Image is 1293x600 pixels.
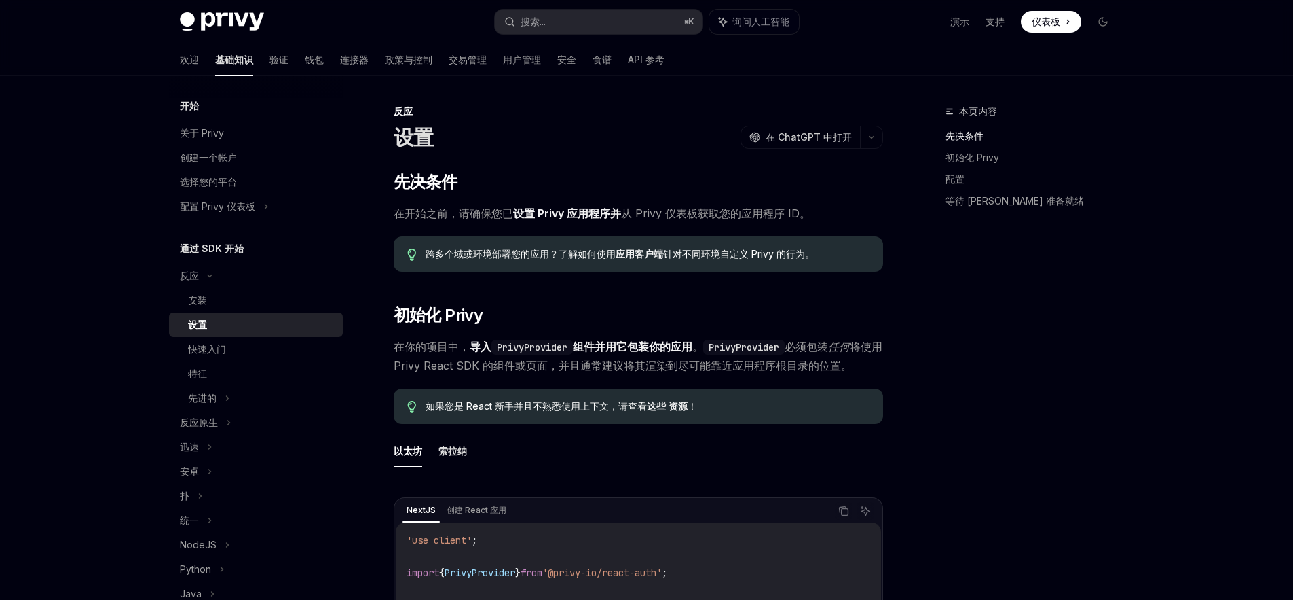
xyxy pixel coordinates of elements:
[542,567,662,579] span: '@privy-io/react-auth'
[857,502,874,520] button: 询问人工智能
[662,567,667,579] span: ;
[503,43,541,76] a: 用户管理
[394,340,470,353] font: 在你的项目中，
[1092,11,1114,33] button: 切换暗模式
[180,490,189,501] font: 扑
[945,147,1125,169] a: 初始化 Privy
[513,207,621,221] a: 设置 Privy 应用程序并
[647,400,666,412] font: 这些
[945,195,1084,207] font: 等待 [PERSON_NAME] 准备就绪
[305,43,324,76] a: 钱包
[515,567,521,579] span: }
[180,243,244,254] font: 通过 SDK 开始
[445,567,515,579] span: PrivyProvider
[557,43,576,76] a: 安全
[394,207,513,220] font: 在开始之前，请确保您已
[628,54,664,65] font: API 参考
[521,567,542,579] span: from
[426,400,647,412] font: 如果您是 React 新手并且不熟悉使用上下文，请查看
[394,172,457,192] font: 先决条件
[684,16,688,27] font: ⌘
[669,400,688,412] font: 资源
[215,43,253,76] a: 基础知识
[628,43,664,76] a: API 参考
[385,54,432,65] font: 政策与控制
[180,270,199,281] font: 反应
[438,445,467,457] font: 索拉纳
[593,54,612,65] font: 食谱
[1032,16,1060,27] font: 仪表板
[647,400,666,412] a: 这些
[305,54,324,65] font: 钱包
[945,152,999,163] font: 初始化 Privy
[503,54,541,65] font: 用户管理
[663,248,814,260] font: 针对不同环境自定义 Privy 的行为。
[449,43,487,76] a: 交易管理
[573,340,692,353] font: 组件并用它包装你的应用
[169,361,343,386] a: 特征
[180,539,217,550] font: NodeJS
[692,340,703,353] font: 。
[188,319,207,330] font: 设置
[828,340,850,353] font: 任何
[394,105,413,117] font: 反应
[766,131,852,143] font: 在 ChatGPT 中打开
[688,16,694,27] font: K
[447,505,506,515] font: 创建 React 应用
[945,190,1125,212] a: 等待 [PERSON_NAME] 准备就绪
[169,288,343,313] a: 安装
[959,105,997,117] font: 本页内容
[180,54,199,65] font: 欢迎
[340,43,369,76] a: 连接器
[495,10,702,34] button: 搜索...⌘K
[1021,11,1081,33] a: 仪表板
[169,337,343,361] a: 快速入门
[407,534,472,546] span: 'use client'
[703,340,785,355] code: PrivyProvider
[394,305,483,325] font: 初始化 Privy
[269,43,288,76] a: 验证
[180,465,199,477] font: 安卓
[180,43,199,76] a: 欢迎
[180,12,264,31] img: 深色标志
[180,176,237,188] font: 选择您的平台
[180,514,199,526] font: 统一
[521,16,546,27] font: 搜索...
[557,54,576,65] font: 安全
[188,343,226,355] font: 快速入门
[621,207,810,220] font: 从 Privy 仪表板获取您的应用程序 ID。
[394,445,422,457] font: 以太坊
[180,100,199,111] font: 开始
[340,54,369,65] font: 连接器
[470,340,491,353] font: 导入
[950,15,969,29] a: 演示
[688,400,697,412] font: ！
[741,126,860,149] button: 在 ChatGPT 中打开
[669,400,688,412] a: 资源
[180,441,199,453] font: 迅速
[169,145,343,170] a: 创建一个帐户
[986,16,1005,27] font: 支持
[407,505,436,515] font: NextJS
[616,248,663,260] a: 应用客户端
[513,207,621,220] font: 设置 Privy 应用程序并
[180,563,211,575] font: Python
[950,16,969,27] font: 演示
[188,392,217,404] font: 先进的
[215,54,253,65] font: 基础知识
[188,368,207,379] font: 特征
[438,435,467,467] button: 索拉纳
[394,435,422,467] button: 以太坊
[180,417,218,428] font: 反应原生
[407,567,439,579] span: import
[491,340,573,355] code: PrivyProvider
[449,54,487,65] font: 交易管理
[169,121,343,145] a: 关于 Privy
[169,313,343,337] a: 设置
[732,16,789,27] font: 询问人工智能
[407,401,417,413] svg: 提示
[945,169,1125,190] a: 配置
[945,125,1125,147] a: 先决条件
[945,173,964,185] font: 配置
[945,130,983,141] font: 先决条件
